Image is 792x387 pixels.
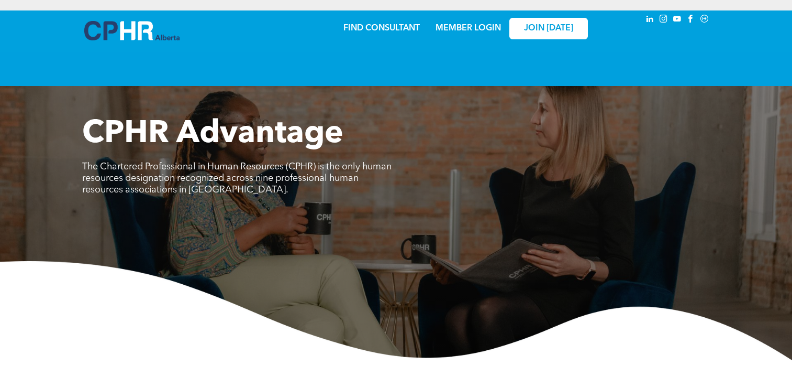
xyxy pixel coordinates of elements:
[82,119,343,150] span: CPHR Advantage
[343,24,420,33] a: FIND CONSULTANT
[658,13,670,27] a: instagram
[84,21,180,40] img: A blue and white logo for cp alberta
[436,24,501,33] a: MEMBER LOGIN
[672,13,683,27] a: youtube
[699,13,710,27] a: Social network
[644,13,656,27] a: linkedin
[509,18,588,39] a: JOIN [DATE]
[524,24,573,34] span: JOIN [DATE]
[82,162,392,195] span: The Chartered Professional in Human Resources (CPHR) is the only human resources designation reco...
[685,13,697,27] a: facebook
